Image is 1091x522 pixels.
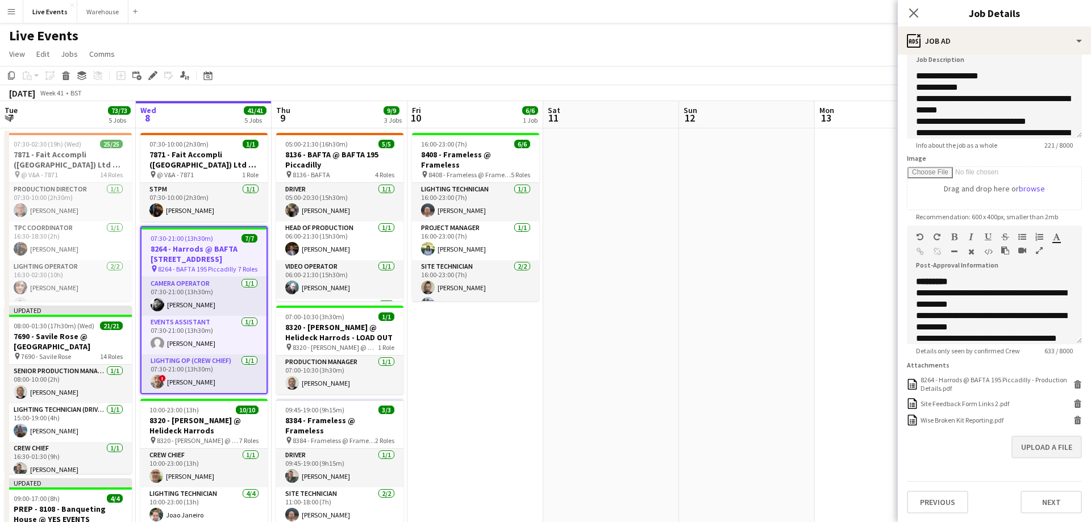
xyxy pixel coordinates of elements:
span: 16:00-23:00 (7h) [421,140,467,148]
span: 12 [682,111,697,124]
span: 8136 - BAFTA [293,170,330,179]
span: Wed [140,105,156,115]
div: Wise Broken Kit Reporting.pdf [921,416,1003,424]
span: Recommendation: 600 x 400px, smaller than 2mb [907,212,1067,221]
app-card-role: Production Director1/107:30-10:00 (2h30m)[PERSON_NAME] [5,183,132,222]
app-card-role: Lighting Operator2/216:30-02:30 (10h)[PERSON_NAME][PERSON_NAME] [5,260,132,315]
span: Jobs [61,49,78,59]
span: 2 Roles [375,436,394,445]
a: View [5,47,30,61]
app-card-role: Production Manager1/107:00-10:30 (3h30m)[PERSON_NAME] [276,356,403,394]
h3: 8408 - Frameless @ Frameless [412,149,539,170]
h3: 8264 - Harrods @ BAFTA [STREET_ADDRESS] [141,244,266,264]
button: HTML Code [984,247,992,256]
span: 9/9 [384,106,399,115]
span: 7/7 [241,234,257,243]
h3: 7690 - Savile Rose @ [GEOGRAPHIC_DATA] [5,331,132,352]
span: 221 / 8000 [1035,141,1082,149]
a: Edit [32,47,54,61]
button: Clear Formatting [967,247,975,256]
span: 08:00-01:30 (17h30m) (Wed) [14,321,94,330]
h3: 8384 - Frameless @ Frameless [276,415,403,436]
app-job-card: 16:00-23:00 (7h)6/68408 - Frameless @ Frameless 8408 - Frameless @ Frameless5 RolesLighting Techn... [412,133,539,301]
a: Jobs [56,47,82,61]
span: 07:30-02:30 (19h) (Wed) [14,140,81,148]
span: Mon [819,105,834,115]
div: 8264 - Harrods @ BAFTA 195 Piccadilly - Production Details.pdf [921,375,1071,392]
app-card-role: STPM1/107:30-10:00 (2h30m)[PERSON_NAME] [140,183,268,222]
span: @ V&A - 7871 [21,170,58,179]
span: 21/21 [100,321,123,330]
h3: 8320 - [PERSON_NAME] @ Helideck Harrods - LOAD OUT [276,322,403,343]
div: 5 Jobs [244,116,266,124]
h3: 7871 - Fait Accompli ([GEOGRAPHIC_DATA]) Ltd @ V&A [5,149,132,170]
app-card-role: Video Technician2/2 [276,299,403,354]
span: 1/1 [243,140,259,148]
span: 6/6 [514,140,530,148]
span: Sun [684,105,697,115]
app-job-card: 07:30-02:30 (19h) (Wed)25/257871 - Fait Accompli ([GEOGRAPHIC_DATA]) Ltd @ V&A @ V&A - 787114 Rol... [5,133,132,301]
app-card-role: Driver1/105:00-20:30 (15h30m)[PERSON_NAME] [276,183,403,222]
app-card-role: Senior Production Manager1/108:00-10:00 (2h)[PERSON_NAME] [5,365,132,403]
span: Fri [412,105,421,115]
app-job-card: Updated08:00-01:30 (17h30m) (Wed)21/217690 - Savile Rose @ [GEOGRAPHIC_DATA] 7690 - Savile Rose14... [5,306,132,474]
app-job-card: 07:30-21:00 (13h30m)7/78264 - Harrods @ BAFTA [STREET_ADDRESS] 8264 - BAFTA 195 Piccadilly7 Roles... [140,226,268,394]
span: 7690 - Savile Rose [21,352,71,361]
div: BST [70,89,82,97]
app-card-role: Events Assistant1/107:30-21:00 (13h30m)[PERSON_NAME] [141,316,266,354]
span: 4/4 [107,494,123,503]
h3: 7871 - Fait Accompli ([GEOGRAPHIC_DATA]) Ltd @ V&A - LOAD OUT [140,149,268,170]
span: 14 Roles [100,170,123,179]
app-card-role: Lighting Op (Crew Chief)1/107:30-21:00 (13h30m)![PERSON_NAME] [141,354,266,393]
span: 07:30-10:00 (2h30m) [149,140,209,148]
button: Strikethrough [1001,232,1009,241]
h3: Job Details [898,6,1091,20]
span: 6/6 [522,106,538,115]
span: 633 / 8000 [1035,346,1082,355]
button: Undo [916,232,924,241]
span: 1 Role [378,343,394,352]
span: Edit [36,49,49,59]
h3: 8136 - BAFTA @ BAFTA 195 Piccadilly [276,149,403,170]
button: Horizontal Line [950,247,958,256]
label: Attachments [907,361,950,369]
span: 14 Roles [100,352,123,361]
button: Insert video [1018,246,1026,255]
app-card-role: Video Operator1/106:00-21:30 (15h30m)[PERSON_NAME] [276,260,403,299]
app-card-role: Camera Operator1/107:30-21:00 (13h30m)[PERSON_NAME] [141,277,266,316]
button: Ordered List [1035,232,1043,241]
span: 7 [3,111,18,124]
button: Previous [907,491,968,513]
div: Site Feedback Form Links 2.pdf [921,399,1009,408]
button: Underline [984,232,992,241]
app-job-card: 07:30-10:00 (2h30m)1/17871 - Fait Accompli ([GEOGRAPHIC_DATA]) Ltd @ V&A - LOAD OUT @ V&A - 78711... [140,133,268,222]
span: 73/73 [108,106,131,115]
span: 07:00-10:30 (3h30m) [285,312,344,321]
app-job-card: 05:00-21:30 (16h30m)5/58136 - BAFTA @ BAFTA 195 Piccadilly 8136 - BAFTA4 RolesDriver1/105:00-20:3... [276,133,403,301]
app-card-role: Lighting Technician (Driver)1/115:00-19:00 (4h)[PERSON_NAME] [5,403,132,442]
span: 8320 - [PERSON_NAME] @ Helideck Harrods - LOAD OUT [293,343,378,352]
span: Comms [89,49,115,59]
app-job-card: 07:00-10:30 (3h30m)1/18320 - [PERSON_NAME] @ Helideck Harrods - LOAD OUT 8320 - [PERSON_NAME] @ H... [276,306,403,394]
span: Tue [5,105,18,115]
span: 7 Roles [238,265,257,273]
button: Upload a file [1011,436,1082,458]
app-card-role: TPC Coordinator1/116:30-18:30 (2h)[PERSON_NAME] [5,222,132,260]
button: Paste as plain text [1001,246,1009,255]
button: Warehouse [77,1,128,23]
span: 10 [410,111,421,124]
span: 3/3 [378,406,394,414]
span: 4 Roles [375,170,394,179]
div: Updated [5,478,132,487]
app-card-role: Head of Production1/106:00-21:30 (15h30m)[PERSON_NAME] [276,222,403,260]
span: Info about the job as a whole [907,141,1006,149]
button: Text Color [1052,232,1060,241]
span: 8264 - BAFTA 195 Piccadilly [158,265,236,273]
span: 8408 - Frameless @ Frameless [428,170,511,179]
button: Italic [967,232,975,241]
span: 1/1 [378,312,394,321]
span: 41/41 [244,106,266,115]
